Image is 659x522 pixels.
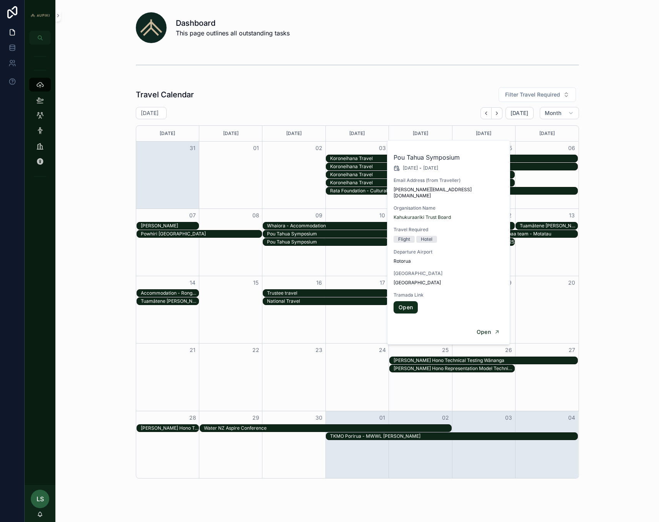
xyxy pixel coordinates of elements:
[457,188,578,194] div: [PERSON_NAME]
[378,211,387,220] button: 10
[457,231,578,237] div: Accommodation - Rongoaa team - Motatau
[251,278,260,287] button: 15
[506,107,534,119] button: [DATE]
[480,107,492,119] button: Back
[394,270,504,277] span: [GEOGRAPHIC_DATA]
[378,143,387,153] button: 03
[472,326,505,339] button: Open
[330,180,514,186] div: Koroneihana Travel
[423,165,438,171] span: [DATE]
[267,298,388,305] div: National Travel
[394,357,578,364] div: [PERSON_NAME] Hono Technical Testing Wānanga
[267,231,451,237] div: Pou Tahua Symposium
[330,433,577,440] div: TKMO Porirua - MWWL Manu Korero
[141,290,199,296] div: Accommodation - Rongoaa team - Motatau
[567,413,576,422] button: 04
[267,298,388,304] div: National Travel
[188,211,197,220] button: 07
[505,91,560,98] span: Filter Travel Required
[314,211,324,220] button: 09
[394,177,504,183] span: Email Address (from Traveller)
[141,298,199,305] div: Tuamātene Marae Wānanga
[394,214,451,220] a: Kahukuraariki Trust Board
[251,211,260,220] button: 08
[492,107,502,119] button: Next
[511,110,529,117] span: [DATE]
[403,165,418,171] span: [DATE]
[394,357,578,364] div: Ka Tātai Hono Technical Testing Wānanga
[314,413,324,422] button: 30
[330,163,577,170] div: Koroneihana Travel
[267,239,388,245] div: Pou Tahua Symposium
[441,345,450,355] button: 25
[398,236,410,243] div: Flight
[441,413,450,422] button: 02
[520,222,577,229] div: Tuamātene Marae Wānanga
[504,345,513,355] button: 26
[378,345,387,355] button: 24
[137,126,198,141] div: [DATE]
[264,126,324,141] div: [DATE]
[540,107,579,119] button: Month
[457,230,578,237] div: Accommodation - Rongoaa team - Motatau
[267,290,388,296] div: Trustee travel
[419,165,422,171] span: -
[141,231,262,237] div: Powhiri [GEOGRAPHIC_DATA]
[421,236,432,243] div: Hotel
[499,87,576,102] button: Select Button
[567,278,576,287] button: 20
[141,425,199,431] div: [PERSON_NAME] Hono Technical Testing Wānanga
[314,278,324,287] button: 16
[136,125,579,479] div: Month View
[136,89,194,100] h1: Travel Calendar
[394,280,504,286] span: [GEOGRAPHIC_DATA]
[188,413,197,422] button: 28
[457,187,578,194] div: Te Kakano
[394,249,504,255] span: Departure Airport
[520,223,577,229] div: Tuamātene [PERSON_NAME]
[204,425,451,431] div: Water NZ Aspire Conference
[37,494,44,504] span: LS
[176,28,290,38] span: This page outlines all outstanding tasks
[251,413,260,422] button: 29
[188,143,197,153] button: 31
[330,171,514,178] div: Koroneihana Travel
[141,230,262,237] div: Powhiri Auckland
[251,345,260,355] button: 22
[176,18,290,28] h1: Dashboard
[394,205,504,211] span: Organisation Name
[327,126,387,141] div: [DATE]
[477,329,491,335] span: Open
[141,298,199,304] div: Tuamātene [PERSON_NAME]
[267,223,514,229] div: Whaiora - Accommodation
[567,211,576,220] button: 13
[330,187,451,194] div: Rata Foundation - Cultural Centre Feasibility
[141,222,199,229] div: Te Kakano
[394,258,504,264] span: Rotorua
[330,155,577,162] div: Koroneihana Travel
[188,278,197,287] button: 14
[141,290,199,297] div: Accommodation - Rongoaa team - Motatau
[141,425,199,432] div: Ka Tātai Hono Technical Testing Wānanga
[378,413,387,422] button: 01
[378,278,387,287] button: 17
[517,126,577,141] div: [DATE]
[330,188,451,194] div: Rata Foundation - Cultural Centre Feasibility
[545,110,562,117] span: Month
[267,290,388,297] div: Trustee travel
[204,425,451,432] div: Water NZ Aspire Conference
[25,45,55,192] div: scrollable content
[394,365,515,372] div: Ka Tātai Hono Representation Model Technical Testing Group
[330,172,514,178] div: Koroneihana Travel
[141,223,199,229] div: [PERSON_NAME]
[29,13,51,18] img: App logo
[251,143,260,153] button: 01
[314,345,324,355] button: 23
[394,187,504,199] span: [PERSON_NAME][EMAIL_ADDRESS][DOMAIN_NAME]
[394,365,515,372] div: [PERSON_NAME] Hono Representation Model Technical Testing Group
[330,179,514,186] div: Koroneihana Travel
